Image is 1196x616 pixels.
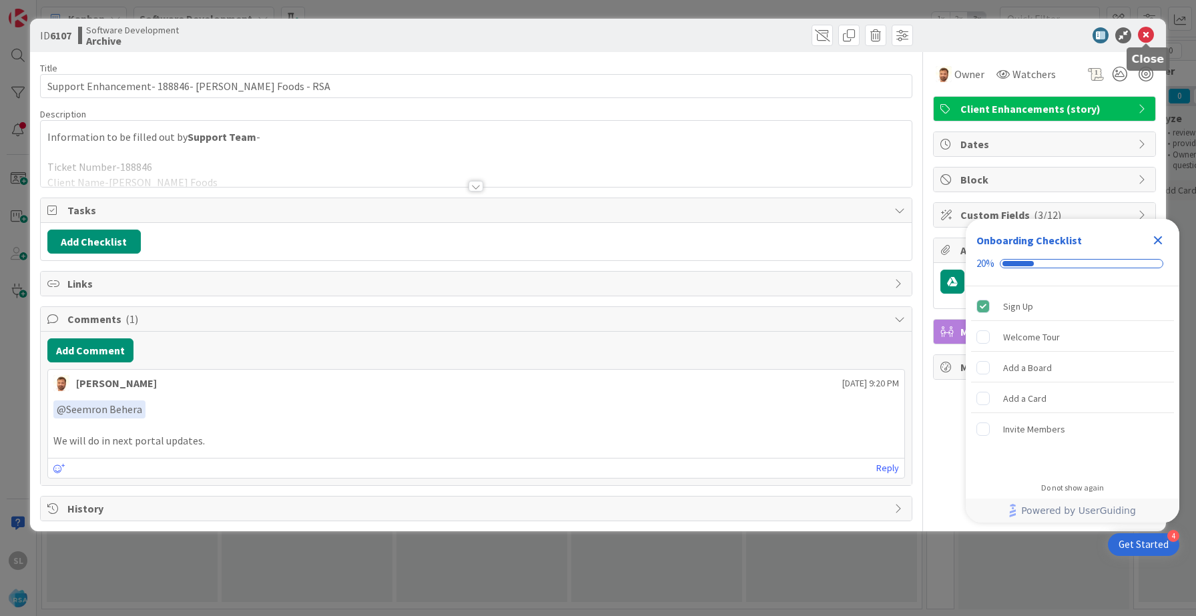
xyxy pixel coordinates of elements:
div: Do not show again [1041,483,1104,493]
span: Seemron Behera [57,402,142,416]
span: Tasks [67,202,888,218]
div: Footer [966,499,1179,523]
div: 4 [1167,530,1179,542]
span: Metrics [960,359,1131,375]
div: Add a Card is incomplete. [971,384,1174,413]
div: [PERSON_NAME] [76,375,157,391]
h5: Close [1132,53,1165,65]
div: Add a Card [1003,390,1046,406]
span: ( 1 ) [125,312,138,326]
span: Block [960,172,1131,188]
span: Owner [954,66,984,82]
span: Links [67,276,888,292]
div: Get Started [1119,538,1169,551]
label: Title [40,62,57,74]
button: Add Comment [47,338,133,362]
span: Comments [67,311,888,327]
span: [DATE] 9:20 PM [842,376,899,390]
span: Powered by UserGuiding [1021,503,1136,519]
b: Archive [86,35,179,46]
div: Add a Board is incomplete. [971,353,1174,382]
span: Attachments [960,242,1131,258]
div: Invite Members is incomplete. [971,414,1174,444]
div: Close Checklist [1147,230,1169,251]
div: 20% [976,258,994,270]
span: Custom Fields [960,207,1131,223]
b: 6107 [50,29,71,42]
span: Dates [960,136,1131,152]
div: Checklist progress: 20% [976,258,1169,270]
img: AS [936,66,952,82]
div: Sign Up is complete. [971,292,1174,321]
a: Reply [876,460,899,477]
span: ( 3/12 ) [1034,208,1061,222]
span: Watchers [1012,66,1056,82]
span: Software Development [86,25,179,35]
strong: Support Team [188,130,256,143]
div: Welcome Tour [1003,329,1060,345]
span: Client Enhancements (story) [960,101,1131,117]
a: Powered by UserGuiding [972,499,1173,523]
span: History [67,501,888,517]
div: Checklist items [966,286,1179,474]
img: AS [53,375,69,391]
div: 9+ [67,5,73,16]
div: Checklist Container [966,219,1179,523]
span: Support [27,2,59,18]
div: Sign Up [1003,298,1033,314]
div: Onboarding Checklist [976,232,1082,248]
input: type card name here... [40,74,912,98]
span: @ [57,402,66,416]
span: ID [40,27,71,43]
button: Add Checklist [47,230,141,254]
span: Mirrors [960,324,1131,340]
p: We will do in next portal updates. [53,433,899,448]
span: Description [40,108,86,120]
p: Information to be filled out by - [47,129,905,145]
div: Welcome Tour is incomplete. [971,322,1174,352]
div: Open Get Started checklist, remaining modules: 4 [1108,533,1179,556]
div: Invite Members [1003,421,1065,437]
div: Add a Board [1003,360,1052,376]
